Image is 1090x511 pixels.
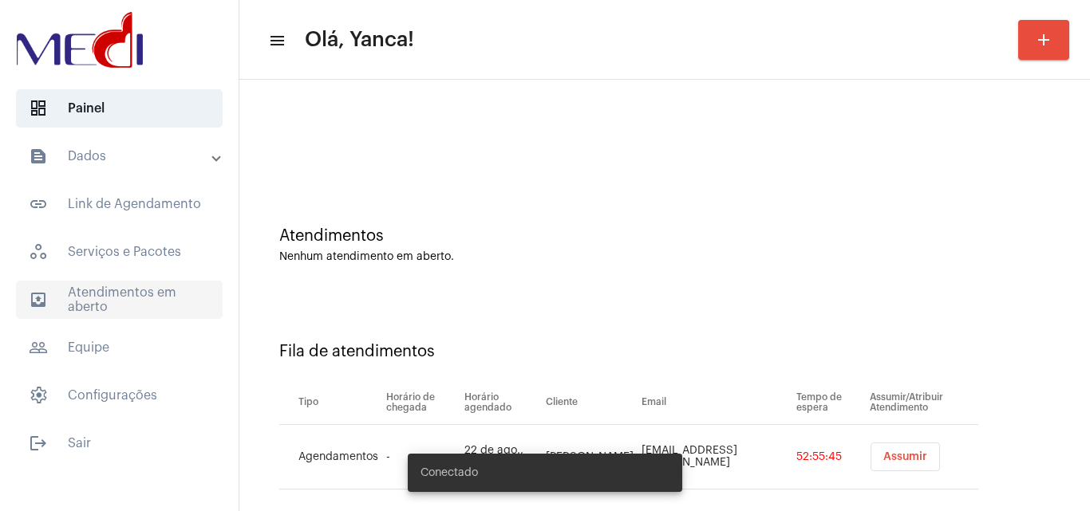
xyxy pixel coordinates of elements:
[460,425,542,489] td: 22 de ago., 18:00
[29,99,48,118] span: sidenav icon
[382,380,460,425] th: Horário de chegada
[792,425,866,489] td: 52:55:45
[13,8,147,72] img: d3a1b5fa-500b-b90f-5a1c-719c20e9830b.png
[29,147,48,166] mat-icon: sidenav icon
[16,424,223,462] span: Sair
[279,227,1050,245] div: Atendimentos
[16,376,223,415] span: Configurações
[638,380,792,425] th: Email
[279,251,1050,263] div: Nenhum atendimento em aberto.
[29,195,48,214] mat-icon: sidenav icon
[871,442,940,471] button: Assumir
[279,343,1050,360] div: Fila de atendimentos
[792,380,866,425] th: Tempo de espera
[29,242,48,261] span: sidenav icon
[542,425,638,489] td: [PERSON_NAME]
[870,442,978,471] mat-chip-list: selection
[279,425,382,489] td: Agendamentos
[29,386,48,405] span: sidenav icon
[16,233,223,271] span: Serviços e Pacotes
[10,137,239,175] mat-expansion-panel-header: sidenav iconDados
[1034,30,1053,49] mat-icon: add
[883,451,927,462] span: Assumir
[279,380,382,425] th: Tipo
[29,147,213,166] mat-panel-title: Dados
[29,290,48,309] mat-icon: sidenav icon
[638,425,792,489] td: [EMAIL_ADDRESS][DOMAIN_NAME]
[305,27,414,53] span: Olá, Yanca!
[268,31,284,50] mat-icon: sidenav icon
[16,328,223,367] span: Equipe
[382,425,460,489] td: -
[866,380,978,425] th: Assumir/Atribuir Atendimento
[542,380,638,425] th: Cliente
[16,281,223,319] span: Atendimentos em aberto
[29,434,48,453] mat-icon: sidenav icon
[16,89,223,128] span: Painel
[460,380,542,425] th: Horário agendado
[421,465,478,481] span: Conectado
[29,338,48,357] mat-icon: sidenav icon
[16,185,223,223] span: Link de Agendamento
